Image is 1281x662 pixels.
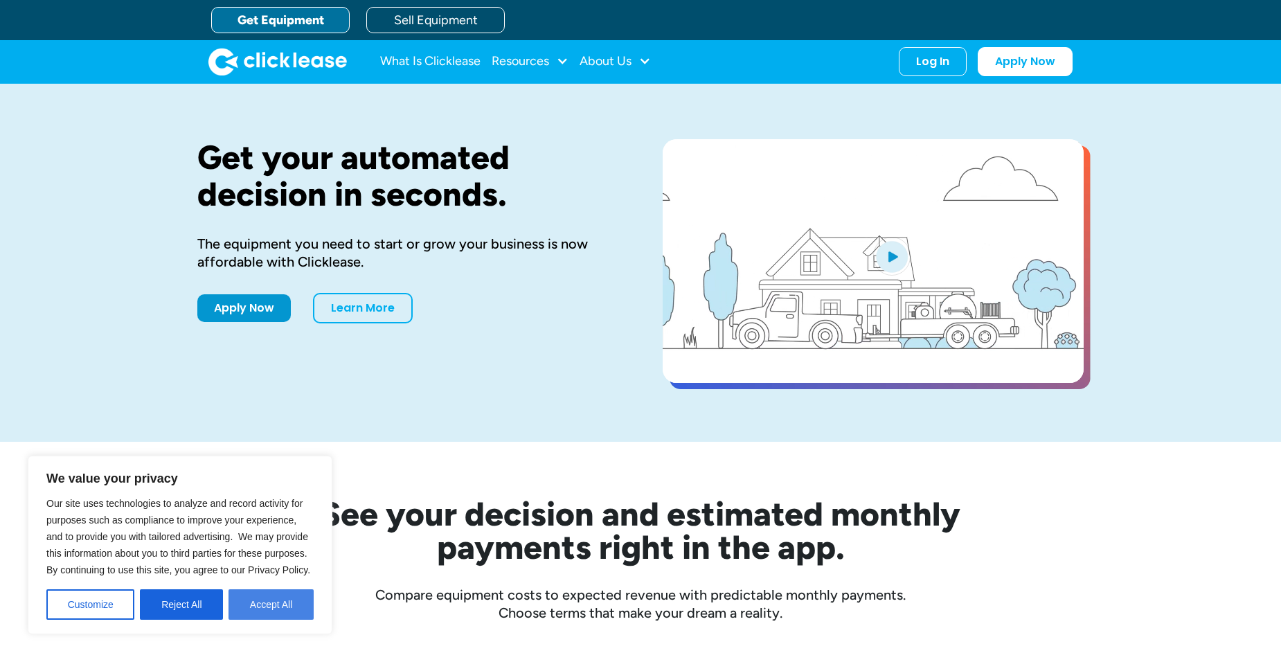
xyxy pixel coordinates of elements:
[197,139,618,213] h1: Get your automated decision in seconds.
[140,589,223,620] button: Reject All
[208,48,347,75] img: Clicklease logo
[916,55,949,69] div: Log In
[197,294,291,322] a: Apply Now
[380,48,481,75] a: What Is Clicklease
[663,139,1084,383] a: open lightbox
[46,498,310,575] span: Our site uses technologies to analyze and record activity for purposes such as compliance to impr...
[492,48,568,75] div: Resources
[873,237,911,276] img: Blue play button logo on a light blue circular background
[197,586,1084,622] div: Compare equipment costs to expected revenue with predictable monthly payments. Choose terms that ...
[978,47,1073,76] a: Apply Now
[28,456,332,634] div: We value your privacy
[229,589,314,620] button: Accept All
[366,7,505,33] a: Sell Equipment
[253,497,1028,564] h2: See your decision and estimated monthly payments right in the app.
[580,48,651,75] div: About Us
[313,293,413,323] a: Learn More
[211,7,350,33] a: Get Equipment
[197,235,618,271] div: The equipment you need to start or grow your business is now affordable with Clicklease.
[208,48,347,75] a: home
[46,589,134,620] button: Customize
[46,470,314,487] p: We value your privacy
